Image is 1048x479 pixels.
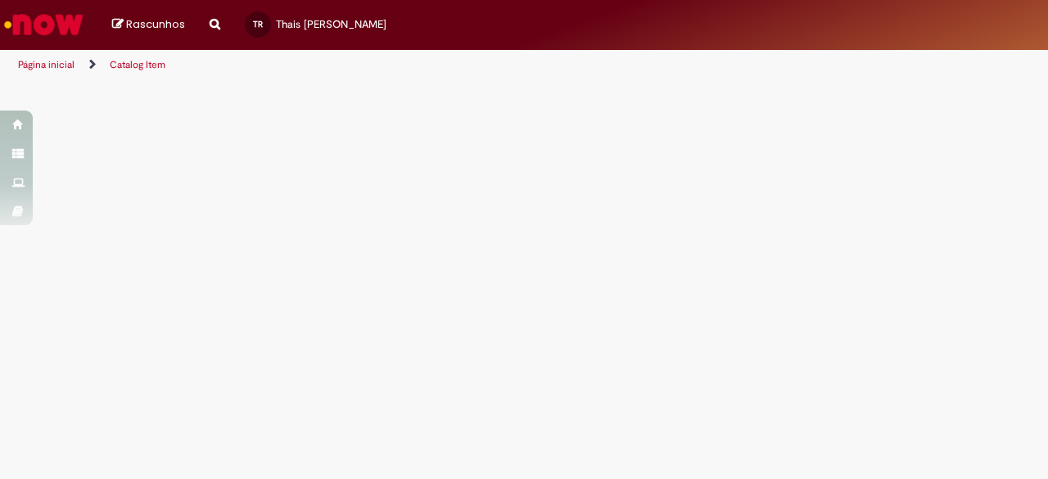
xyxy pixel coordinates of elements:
ul: Trilhas de página [12,50,686,80]
img: ServiceNow [2,8,86,41]
a: Catalog Item [110,58,165,71]
a: Página inicial [18,58,75,71]
a: Rascunhos [112,17,185,33]
span: Rascunhos [126,16,185,32]
span: Thais [PERSON_NAME] [276,17,386,31]
span: TR [253,19,263,29]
